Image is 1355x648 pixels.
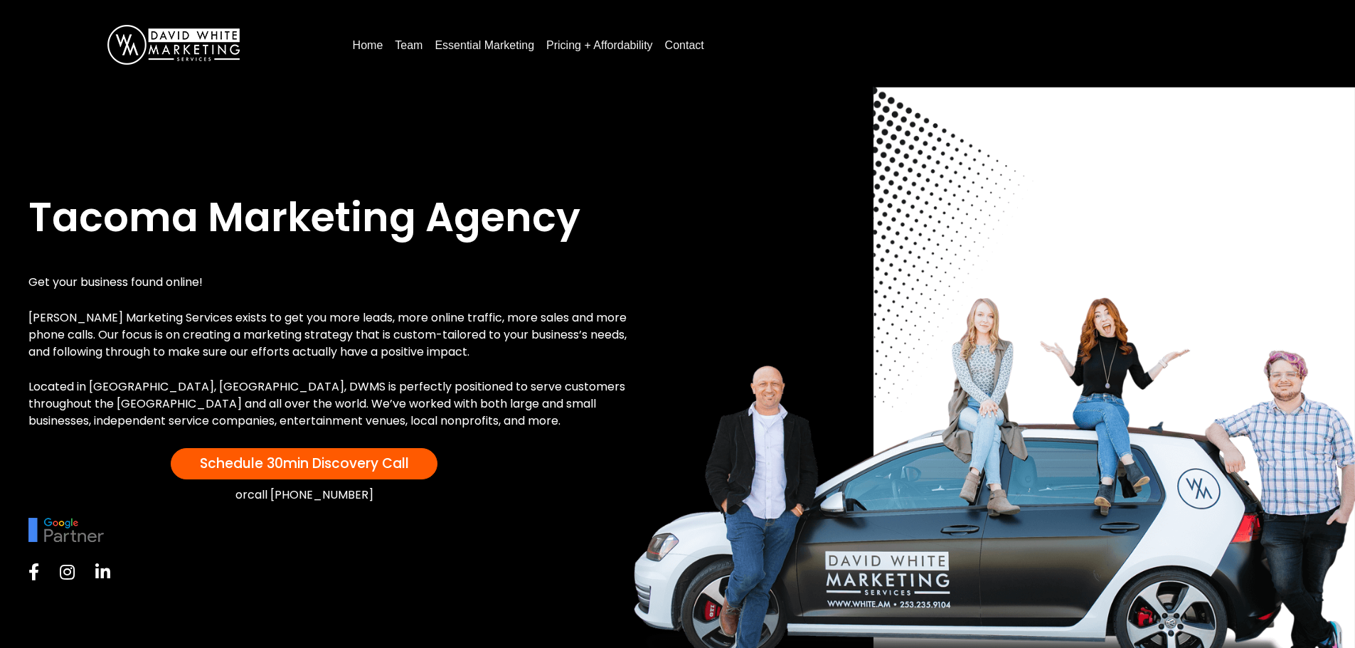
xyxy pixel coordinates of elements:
a: call [PHONE_NUMBER] [248,487,373,503]
div: or [28,487,580,504]
a: Essential Marketing [429,34,540,57]
p: Located in [GEOGRAPHIC_DATA], [GEOGRAPHIC_DATA], DWMS is perfectly positioned to serve customers ... [28,378,637,430]
a: Home [347,34,389,57]
a: Team [389,34,428,57]
p: Get your business found online! [28,274,637,291]
a: Schedule 30min Discovery Call [171,448,437,479]
p: [PERSON_NAME] Marketing Services exists to get you more leads, more online traffic, more sales an... [28,309,637,361]
a: Pricing + Affordability [541,34,659,57]
a: DavidWhite-Marketing-Logo [107,38,240,50]
img: google-partner [28,518,104,542]
nav: Menu [347,33,1327,57]
picture: google-partner [28,523,104,535]
a: Contact [659,34,710,57]
span: Schedule 30min Discovery Call [200,454,409,473]
span: Tacoma Marketing Agency [28,189,580,245]
img: DavidWhite-Marketing-Logo [107,25,240,65]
